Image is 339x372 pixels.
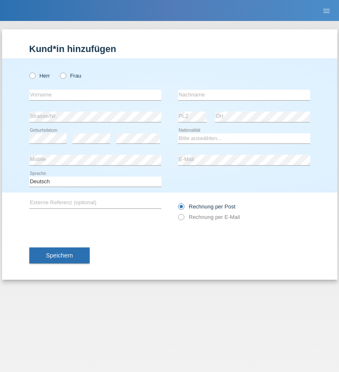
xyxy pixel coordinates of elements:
[178,203,235,210] label: Rechnung per Post
[178,203,184,214] input: Rechnung per Post
[60,73,81,79] label: Frau
[29,247,90,263] button: Speichern
[318,8,335,13] a: menu
[29,44,310,54] h1: Kund*in hinzufügen
[46,252,73,259] span: Speichern
[178,214,184,224] input: Rechnung per E-Mail
[60,73,65,78] input: Frau
[29,73,50,79] label: Herr
[178,214,240,220] label: Rechnung per E-Mail
[322,7,331,15] i: menu
[29,73,35,78] input: Herr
